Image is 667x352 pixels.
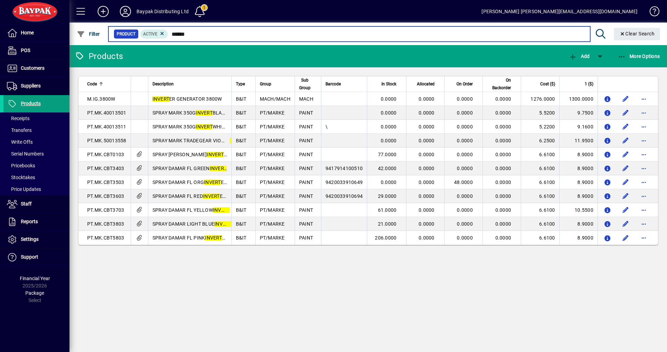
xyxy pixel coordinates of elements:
[236,179,247,185] span: B&IT
[3,148,69,160] a: Serial Numbers
[87,221,124,227] span: PT.MK.CBT3803
[153,221,253,227] span: SPRAY DAMAR LIGHT BLUE ED ( /12 )
[21,219,38,224] span: Reports
[521,203,559,217] td: 6.6100
[569,53,590,59] span: Add
[87,110,126,116] span: PT.MK.40013501
[620,163,631,174] button: Edit
[7,116,30,121] span: Receipts
[3,124,69,136] a: Transfers
[299,110,313,116] span: PAINT
[559,217,598,231] td: 8.9000
[196,124,213,129] em: INVERT
[21,65,44,71] span: Customers
[260,138,285,143] span: PT/MARKE
[495,193,511,199] span: 0.0000
[214,221,231,227] em: INVERT
[140,30,168,39] mat-chip: Activation Status: Active
[457,221,473,227] span: 0.0000
[454,179,473,185] span: 48.0000
[92,5,114,18] button: Add
[521,231,559,245] td: 6.6100
[87,166,124,171] span: PT.MK.CBT3403
[236,124,247,129] span: B&IT
[381,124,397,129] span: 0.0000
[87,152,124,157] span: PT.MK.CBT0103
[236,80,245,88] span: Type
[260,235,285,241] span: PT/MARKE
[638,204,649,216] button: More options
[236,235,247,241] span: B&IT
[299,76,311,92] span: Sub Group
[457,207,473,213] span: 0.0000
[381,110,397,116] span: 0.0000
[3,136,69,148] a: Write Offs
[21,201,32,207] span: Staff
[378,193,397,199] span: 29.0000
[21,236,39,242] span: Settings
[326,124,328,129] span: \
[620,149,631,160] button: Edit
[378,166,397,171] span: 42.0000
[7,163,35,168] span: Pricebooks
[205,235,222,241] em: INVERT
[236,110,247,116] span: B&IT
[260,96,290,102] span: MACH/MACH
[21,83,41,89] span: Suppliers
[559,106,598,120] td: 9.7500
[143,32,157,36] span: Active
[299,166,313,171] span: PAINT
[153,110,244,116] span: SPRAY MARK 350G BLACK ( /12 )
[75,51,123,62] div: Products
[585,80,593,88] span: 1 ($)
[326,166,363,171] span: 9417914100510
[638,218,649,229] button: More options
[236,166,247,171] span: B&IT
[456,80,473,88] span: On Order
[417,80,435,88] span: Allocated
[299,152,313,157] span: PAINT
[21,48,30,53] span: POS
[87,96,115,102] span: M.IG.3800W
[7,186,41,192] span: Price Updates
[495,124,511,129] span: 0.0000
[419,96,435,102] span: 0.0000
[3,60,69,77] a: Customers
[87,80,97,88] span: Code
[487,76,517,92] div: On Backorder
[196,110,213,116] em: INVERT
[260,166,285,171] span: PT/MARKE
[620,218,631,229] button: Edit
[487,76,511,92] span: On Backorder
[213,207,230,213] em: INVERT
[3,183,69,195] a: Price Updates
[117,31,135,37] span: Product
[230,138,247,143] em: INVERT
[495,166,511,171] span: 0.0000
[457,110,473,116] span: 0.0000
[299,235,313,241] span: PAINT
[87,207,124,213] span: PT.MK.CBT3703
[299,207,313,213] span: PAINT
[495,138,511,143] span: 0.0000
[638,163,649,174] button: More options
[644,1,658,24] a: Knowledge Base
[457,138,473,143] span: 0.0000
[481,6,637,17] div: [PERSON_NAME] [PERSON_NAME][EMAIL_ADDRESS][DOMAIN_NAME]
[236,207,247,213] span: B&IT
[638,135,649,146] button: More options
[153,80,174,88] span: Description
[559,189,598,203] td: 8.9000
[559,231,598,245] td: 8.9000
[559,203,598,217] td: 10.5500
[495,207,511,213] span: 0.0000
[559,92,598,106] td: 1300.0000
[87,179,124,185] span: PT.MK.CBT3503
[540,80,555,88] span: Cost ($)
[457,166,473,171] span: 0.0000
[3,112,69,124] a: Receipts
[260,221,285,227] span: PT/MARKE
[153,152,245,157] span: SPRAY [PERSON_NAME] ED ( /12 )
[495,179,511,185] span: 0.0000
[419,207,435,213] span: 0.0000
